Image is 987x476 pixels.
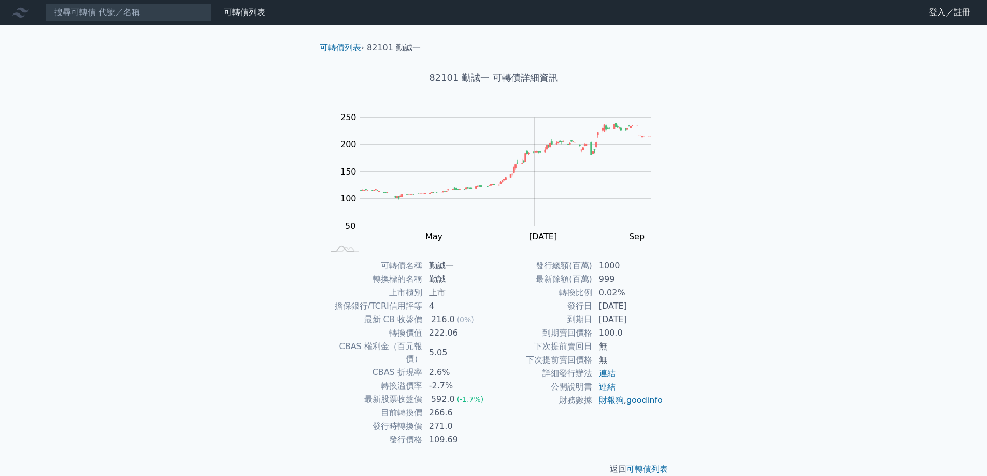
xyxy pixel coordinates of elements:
tspan: 50 [345,221,355,231]
li: › [320,41,364,54]
td: 擔保銀行/TCRI信用評等 [324,299,423,313]
td: 目前轉換價 [324,406,423,420]
td: [DATE] [593,299,664,313]
tspan: [DATE] [529,232,557,241]
a: 財報狗 [599,395,624,405]
td: 公開說明書 [494,380,593,394]
td: 財務數據 [494,394,593,407]
td: 轉換比例 [494,286,593,299]
span: (0%) [457,315,474,324]
tspan: 200 [340,139,356,149]
td: 4 [423,299,494,313]
div: 216.0 [429,313,457,326]
td: 最新餘額(百萬) [494,272,593,286]
td: 無 [593,353,664,367]
td: -2.7% [423,379,494,393]
a: 可轉債列表 [626,464,668,474]
td: 下次提前賣回日 [494,340,593,353]
td: 發行日 [494,299,593,313]
td: 上市櫃別 [324,286,423,299]
td: 266.6 [423,406,494,420]
td: CBAS 權利金（百元報價） [324,340,423,366]
td: 勤誠 [423,272,494,286]
td: 發行總額(百萬) [494,259,593,272]
span: (-1.7%) [457,395,484,403]
a: 可轉債列表 [224,7,265,17]
td: [DATE] [593,313,664,326]
a: 可轉債列表 [320,42,361,52]
td: 1000 [593,259,664,272]
a: 連結 [599,368,616,378]
a: 連結 [599,382,616,392]
td: 詳細發行辦法 [494,367,593,380]
td: 999 [593,272,664,286]
tspan: Sep [629,232,645,241]
g: Chart [335,112,667,263]
td: 109.69 [423,433,494,446]
input: 搜尋可轉債 代號／名稱 [46,4,211,21]
td: 勤誠一 [423,259,494,272]
tspan: 150 [340,167,356,177]
td: 下次提前賣回價格 [494,353,593,367]
a: 登入／註冊 [921,4,979,21]
td: 最新股票收盤價 [324,393,423,406]
td: 發行價格 [324,433,423,446]
td: CBAS 折現率 [324,366,423,379]
h1: 82101 勤誠一 可轉債詳細資訊 [311,70,676,85]
td: 5.05 [423,340,494,366]
td: 0.02% [593,286,664,299]
div: 592.0 [429,393,457,406]
p: 返回 [311,463,676,475]
td: 到期日 [494,313,593,326]
td: 上市 [423,286,494,299]
td: 無 [593,340,664,353]
td: 轉換標的名稱 [324,272,423,286]
tspan: 250 [340,112,356,122]
td: 轉換價值 [324,326,423,340]
td: , [593,394,664,407]
td: 到期賣回價格 [494,326,593,340]
li: 82101 勤誠一 [367,41,421,54]
td: 271.0 [423,420,494,433]
tspan: 100 [340,194,356,204]
tspan: May [425,232,442,241]
td: 可轉債名稱 [324,259,423,272]
td: 發行時轉換價 [324,420,423,433]
td: 最新 CB 收盤價 [324,313,423,326]
td: 222.06 [423,326,494,340]
a: goodinfo [626,395,663,405]
td: 100.0 [593,326,664,340]
td: 2.6% [423,366,494,379]
td: 轉換溢價率 [324,379,423,393]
